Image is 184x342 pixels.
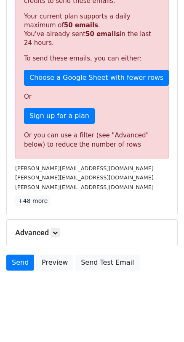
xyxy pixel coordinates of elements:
strong: 50 emails [85,30,120,38]
h5: Advanced [15,228,169,237]
strong: 50 emails [64,21,98,29]
small: [PERSON_NAME][EMAIL_ADDRESS][DOMAIN_NAME] [15,184,154,190]
a: +48 more [15,196,51,206]
p: Your current plan supports a daily maximum of . You've already sent in the last 24 hours. [24,12,160,47]
a: Send [6,255,34,271]
p: To send these emails, you can either: [24,54,160,63]
a: Send Test Email [75,255,139,271]
small: [PERSON_NAME][EMAIL_ADDRESS][DOMAIN_NAME] [15,165,154,171]
div: Or you can use a filter (see "Advanced" below) to reduce the number of rows [24,131,160,150]
small: [PERSON_NAME][EMAIL_ADDRESS][DOMAIN_NAME] [15,174,154,181]
a: Choose a Google Sheet with fewer rows [24,70,169,86]
a: Sign up for a plan [24,108,95,124]
p: Or [24,92,160,101]
a: Preview [36,255,73,271]
iframe: Chat Widget [142,302,184,342]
